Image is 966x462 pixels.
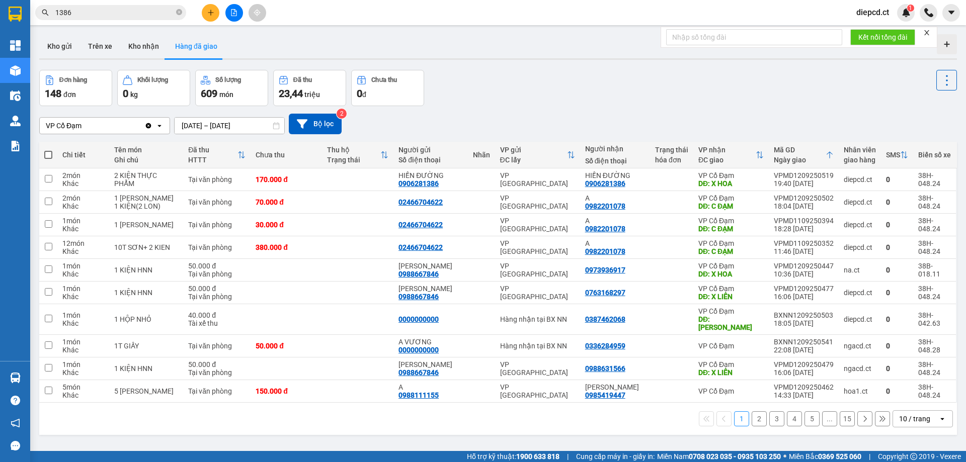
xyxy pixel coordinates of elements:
div: 0763168297 [585,289,625,297]
span: 1 [909,5,912,12]
div: 30.000 đ [256,221,317,229]
div: 14:33 [DATE] [774,391,834,399]
button: Trên xe [80,34,120,58]
div: HTTT [188,156,237,164]
div: diepcd.ct [844,198,876,206]
th: Toggle SortBy [769,142,839,168]
div: VP [GEOGRAPHIC_DATA] [500,285,575,301]
div: 0336284959 [585,342,625,350]
div: 0988667846 [398,293,439,301]
div: 0 [886,342,908,350]
div: Chi tiết [62,151,104,159]
div: Tại văn phòng [188,175,246,183]
span: notification [11,418,20,428]
button: aim [249,4,266,22]
span: | [567,451,569,462]
span: plus [207,9,214,16]
div: VP Cổ Đạm [698,171,764,179]
span: 0 [357,87,362,100]
div: 0988631566 [585,364,625,373]
div: 38H-048.24 [918,383,951,399]
div: 380.000 đ [256,243,317,251]
th: Toggle SortBy [881,142,913,168]
div: Ngày giao [774,156,826,164]
div: Khác [62,270,104,278]
div: Số điện thoại [398,156,462,164]
span: question-circle [11,396,20,405]
div: Chưa thu [256,151,317,159]
div: Tại văn phòng [188,368,246,377]
div: 0000000000 [398,315,439,323]
div: 0906281386 [398,179,439,188]
button: ... [822,411,837,426]
div: VP Cổ Đạm [698,239,764,247]
div: VP Cổ Đạm [698,387,764,395]
button: 15 [840,411,855,426]
div: DĐ: C ĐẠM [698,202,764,210]
div: Đã thu [293,76,312,83]
div: VP Cổ Đạm [698,262,764,270]
span: 609 [201,87,217,100]
div: 0 [886,221,908,229]
div: Hàng nhận tại BX NN [500,315,575,323]
div: VPMD1209250502 [774,194,834,202]
button: 1 [734,411,749,426]
button: Đơn hàng148đơn [39,70,112,106]
img: icon-new-feature [902,8,911,17]
div: 38H-048.24 [918,285,951,301]
img: logo-vxr [9,7,22,22]
div: A [585,217,645,225]
div: 0 [886,315,908,323]
div: 02466704622 [398,221,443,229]
div: 1 món [62,311,104,319]
div: diepcd.ct [844,175,876,183]
div: 38H-048.24 [918,171,951,188]
div: Nhân viên [844,146,876,154]
span: | [869,451,870,462]
div: Khác [62,346,104,354]
span: Miền Nam [657,451,781,462]
div: VPMD1209250479 [774,360,834,368]
sup: 2 [337,109,347,119]
div: 0973936917 [585,266,625,274]
div: 40.000 đ [188,311,246,319]
div: na.ct [844,266,876,274]
th: Toggle SortBy [693,142,769,168]
div: 5 THÙNG SƠN [114,387,178,395]
div: 0988111155 [398,391,439,399]
div: VP [GEOGRAPHIC_DATA] [500,360,575,377]
div: 50.000 đ [256,342,317,350]
div: VPMD1209250477 [774,285,834,293]
div: 170.000 đ [256,175,317,183]
img: dashboard-icon [10,40,21,51]
div: 38H-048.24 [918,217,951,233]
div: HUY HOÀNG [398,360,462,368]
div: 0387462068 [585,315,625,323]
div: 18:28 [DATE] [774,225,834,233]
div: Khác [62,202,104,210]
div: 1T GIẤY [114,342,178,350]
div: hóa đơn [655,156,688,164]
div: hoa1.ct [844,387,876,395]
div: DĐ: XUÂN LIÊN [698,315,764,331]
button: 4 [787,411,802,426]
div: 0 [886,289,908,297]
strong: 1900 633 818 [516,452,559,460]
div: 2 món [62,194,104,202]
span: caret-down [947,8,956,17]
svg: open [938,415,946,423]
div: Đã thu [188,146,237,154]
div: VP [GEOGRAPHIC_DATA] [500,194,575,210]
div: 0906281386 [585,179,625,188]
div: 12 món [62,239,104,247]
div: 10 / trang [899,414,930,424]
div: SMS [886,151,900,159]
div: 38H-048.24 [918,360,951,377]
div: 38H-048.24 [918,239,951,255]
input: Selected VP Cổ Đạm. [83,121,84,131]
div: 0988667846 [398,270,439,278]
div: ngacd.ct [844,342,876,350]
div: 02466704622 [398,243,443,251]
button: Kho gửi [39,34,80,58]
div: Đơn hàng [59,76,87,83]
